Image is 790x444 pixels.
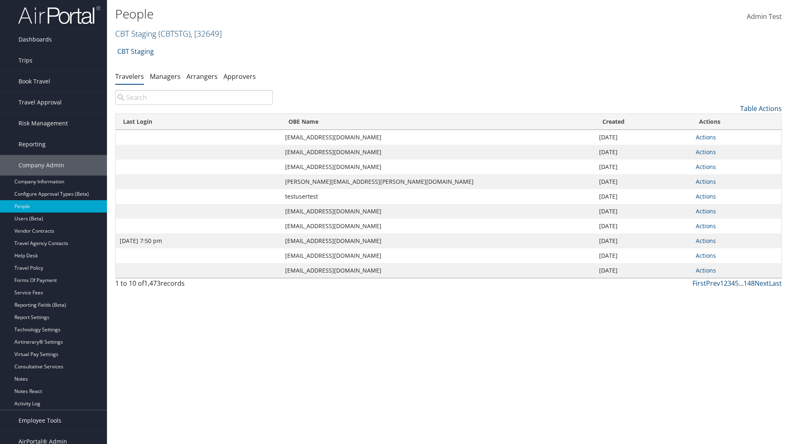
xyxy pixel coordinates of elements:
a: Approvers [223,72,256,81]
td: [EMAIL_ADDRESS][DOMAIN_NAME] [281,234,595,248]
span: Risk Management [19,113,68,134]
a: 4 [731,279,735,288]
td: [EMAIL_ADDRESS][DOMAIN_NAME] [281,263,595,278]
img: airportal-logo.png [18,5,100,25]
a: Arrangers [186,72,218,81]
a: Last [769,279,782,288]
a: Next [755,279,769,288]
a: CBT Staging [117,43,154,60]
a: Actions [696,252,716,259]
a: Actions [696,266,716,274]
a: Prev [706,279,720,288]
a: Actions [696,237,716,245]
span: … [739,279,744,288]
th: Last Login: activate to sort column ascending [116,114,281,130]
span: ( CBTSTG ) [158,28,191,39]
td: [EMAIL_ADDRESS][DOMAIN_NAME] [281,248,595,263]
td: [DATE] [595,130,692,145]
td: [EMAIL_ADDRESS][DOMAIN_NAME] [281,130,595,145]
span: Reporting [19,134,46,155]
th: Created: activate to sort column ascending [595,114,692,130]
td: [DATE] [595,174,692,189]
a: 2 [724,279,727,288]
td: [PERSON_NAME][EMAIL_ADDRESS][PERSON_NAME][DOMAIN_NAME] [281,174,595,189]
a: 148 [744,279,755,288]
td: [EMAIL_ADDRESS][DOMAIN_NAME] [281,145,595,160]
a: Actions [696,133,716,141]
span: Employee Tools [19,410,61,431]
td: [EMAIL_ADDRESS][DOMAIN_NAME] [281,160,595,174]
span: , [ 32649 ] [191,28,222,39]
td: [DATE] [595,204,692,219]
a: Actions [696,178,716,185]
td: testusertest [281,189,595,204]
td: [DATE] [595,234,692,248]
a: Actions [696,192,716,200]
td: [EMAIL_ADDRESS][DOMAIN_NAME] [281,204,595,219]
a: Travelers [115,72,144,81]
td: [DATE] 7:50 pm [116,234,281,248]
th: OBE Name: activate to sort column ascending [281,114,595,130]
span: 1,473 [144,279,160,288]
a: First [692,279,706,288]
td: [DATE] [595,263,692,278]
span: Admin Test [747,12,782,21]
input: Search [115,90,273,105]
td: [DATE] [595,189,692,204]
a: CBT Staging [115,28,222,39]
a: Actions [696,148,716,156]
a: Table Actions [740,104,782,113]
a: 3 [727,279,731,288]
a: Managers [150,72,181,81]
td: [DATE] [595,219,692,234]
a: Actions [696,207,716,215]
td: [DATE] [595,160,692,174]
a: Actions [696,163,716,171]
th: Actions [692,114,781,130]
a: Actions [696,222,716,230]
span: Company Admin [19,155,64,176]
td: [DATE] [595,145,692,160]
td: [EMAIL_ADDRESS][DOMAIN_NAME] [281,219,595,234]
span: Book Travel [19,71,50,92]
a: 5 [735,279,739,288]
span: Trips [19,50,33,71]
span: Dashboards [19,29,52,50]
a: 1 [720,279,724,288]
h1: People [115,5,560,23]
span: Travel Approval [19,92,62,113]
td: [DATE] [595,248,692,263]
div: 1 to 10 of records [115,278,273,292]
a: Admin Test [747,4,782,30]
